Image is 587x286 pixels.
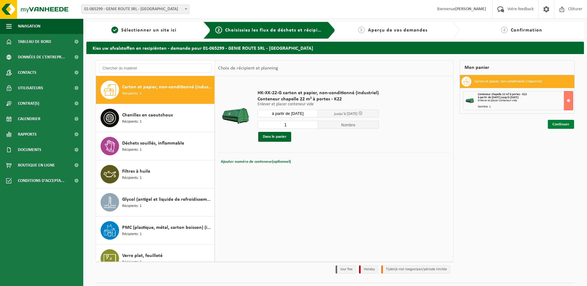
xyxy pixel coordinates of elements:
span: Rapports [18,127,37,142]
h3: Carton et papier, non-conditionné (industriel) [474,77,542,86]
span: Calendrier [18,111,40,127]
span: Confirmation [511,28,542,33]
span: Données de l'entrepr... [18,49,65,65]
li: Jour fixe [336,265,356,274]
span: Conteneur chapelle 22 m³ à portes - K22 [258,96,379,102]
span: 2 [215,27,222,33]
div: Enlever et placer conteneur vide [478,99,573,102]
button: PMC (plastique, métal, carton boisson) (industriel) Récipients: 1 [96,217,215,245]
span: Conditions d'accepta... [18,173,64,188]
span: Conteneur chapelle 22 m³ à portes - K22 [478,93,527,96]
span: Glycol (antigel et liquide de refroidissement) in 200l [122,196,213,203]
span: 4 [501,27,508,33]
span: Utilisateurs [18,80,43,96]
span: PMC (plastique, métal, carton boisson) (industriel) [122,224,213,231]
button: Verre plat, feuilleté Récipients: 1 [96,245,215,272]
span: Récipients: 1 [122,203,142,209]
span: Chenilles en caoutchouc [122,111,173,119]
span: Ajouter numéro de conteneur(optionnel) [221,160,291,164]
strong: à partir de [DATE] jusqu'à [DATE] [478,96,519,99]
span: Déchets souillés, inflammable [122,140,184,147]
button: Carton et papier, non-conditionné (industriel) Récipients: 1 [96,76,215,104]
span: Récipients: 1 [122,119,142,125]
span: Récipients: 1 [122,91,142,97]
span: Récipients: 1 [122,175,142,181]
li: Tijdelijk niet toegestaan/période limitée [381,265,450,274]
span: Aperçu de vos demandes [368,28,428,33]
span: Carton et papier, non-conditionné (industriel) [122,83,213,91]
button: Glycol (antigel et liquide de refroidissement) in 200l Récipients: 1 [96,188,215,217]
span: HK-XK-22-G carton et papier, non-conditionné (industriel) [258,90,379,96]
span: 01-065299 - GENIE ROUTE SRL - FLEURUS [81,5,189,14]
span: Documents [18,142,41,158]
div: Choix de récipient et planning [215,61,281,76]
span: Récipients: 1 [122,231,142,237]
a: Continuer [548,120,574,129]
span: 3 [358,27,365,33]
span: Nombre [318,121,379,129]
span: Contrat(s) [18,96,39,111]
span: Boutique en ligne [18,158,55,173]
div: Nombre: 1 [478,105,573,108]
button: Déchets souillés, inflammable Récipients: 1 [96,132,215,160]
span: jusqu'à [DATE] [334,112,358,116]
input: Sélectionnez date [258,110,318,117]
p: Enlever et placer conteneur vide [258,102,379,107]
button: Filtres à huile Récipients: 1 [96,160,215,188]
a: 1Sélectionner un site ici [89,27,198,34]
button: Dans le panier [258,132,291,142]
button: Chenilles en caoutchouc Récipients: 1 [96,104,215,132]
span: Récipients: 1 [122,147,142,153]
span: 1 [111,27,118,33]
input: Chercher du matériel [99,64,212,73]
span: Sélectionner un site ici [121,28,176,33]
span: Contacts [18,65,36,80]
span: Tableau de bord [18,34,51,49]
h2: Kies uw afvalstoffen en recipiënten - demande pour 01-065299 - GENIE ROUTE SRL - [GEOGRAPHIC_DATA] [86,42,584,54]
button: Ajouter numéro de conteneur(optionnel) [220,158,291,166]
span: Verre plat, feuilleté [122,252,163,259]
div: Mon panier [460,60,575,75]
span: Récipients: 1 [122,259,142,265]
strong: [PERSON_NAME] [455,7,486,11]
span: Choisissiez les flux de déchets et récipients [225,28,328,33]
span: 01-065299 - GENIE ROUTE SRL - FLEURUS [82,5,189,14]
span: Filtres à huile [122,168,150,175]
span: Navigation [18,19,40,34]
li: Holiday [359,265,378,274]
